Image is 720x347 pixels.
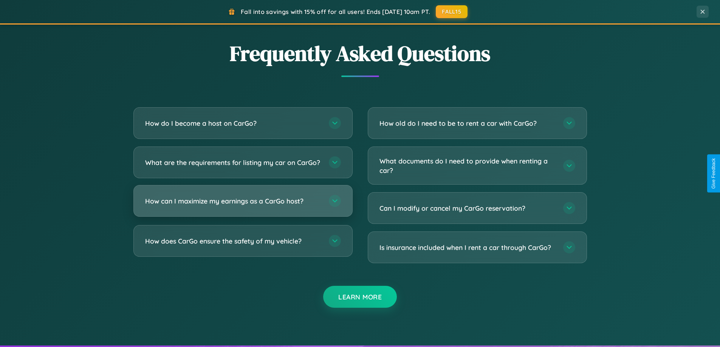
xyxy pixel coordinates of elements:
[145,119,321,128] h3: How do I become a host on CarGo?
[145,236,321,246] h3: How does CarGo ensure the safety of my vehicle?
[711,158,716,189] div: Give Feedback
[241,8,430,15] span: Fall into savings with 15% off for all users! Ends [DATE] 10am PT.
[323,286,397,308] button: Learn More
[379,119,556,128] h3: How old do I need to be to rent a car with CarGo?
[379,156,556,175] h3: What documents do I need to provide when renting a car?
[436,5,468,18] button: FALL15
[145,158,321,167] h3: What are the requirements for listing my car on CarGo?
[145,196,321,206] h3: How can I maximize my earnings as a CarGo host?
[133,39,587,68] h2: Frequently Asked Questions
[379,243,556,252] h3: Is insurance included when I rent a car through CarGo?
[379,204,556,213] h3: Can I modify or cancel my CarGo reservation?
